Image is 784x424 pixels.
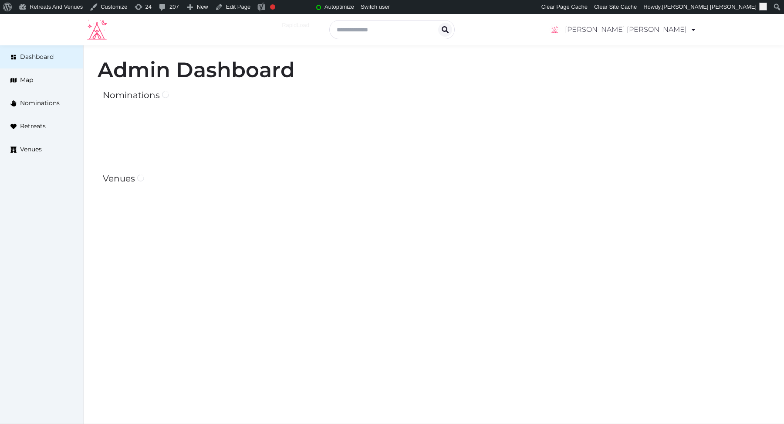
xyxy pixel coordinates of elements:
[270,4,275,10] div: Focus keyphrase not set
[541,3,588,10] span: Clear Page Cache
[549,17,697,42] a: [PERSON_NAME] [PERSON_NAME]
[103,89,770,101] h2: Nominations
[20,75,33,85] span: Map
[20,99,60,108] span: Nominations
[20,122,46,131] span: Retreats
[98,59,770,80] h1: Admin Dashboard
[20,52,54,62] span: Dashboard
[662,3,757,10] span: [PERSON_NAME] [PERSON_NAME]
[103,172,770,185] h2: Venues
[20,145,42,154] span: Venues
[594,3,637,10] span: Clear Site Cache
